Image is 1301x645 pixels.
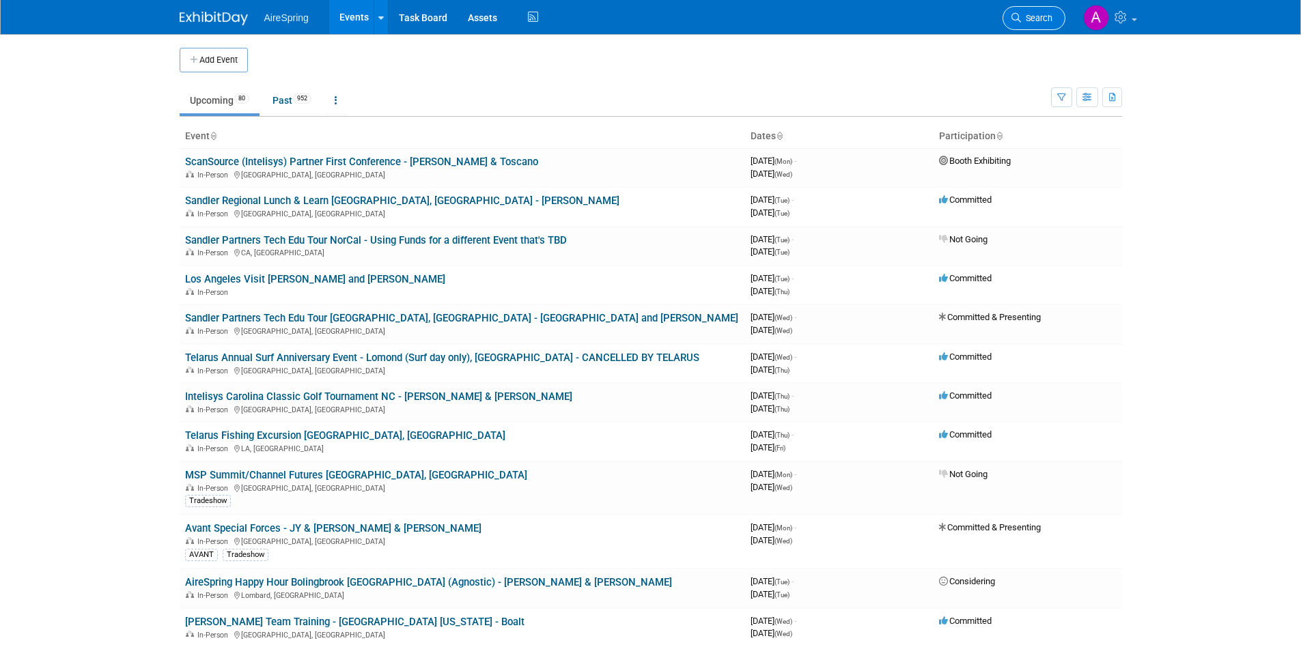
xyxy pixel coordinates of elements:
a: Sort by Participation Type [996,130,1003,141]
a: Search [1003,6,1065,30]
span: (Wed) [774,618,792,625]
a: ScanSource (Intelisys) Partner First Conference - [PERSON_NAME] & Toscano [185,156,538,168]
th: Dates [745,125,934,148]
span: 80 [234,94,249,104]
span: (Tue) [774,197,789,204]
span: [DATE] [751,169,792,179]
a: Sort by Event Name [210,130,216,141]
span: [DATE] [751,429,794,440]
span: Committed [939,390,992,401]
span: (Thu) [774,392,789,400]
div: LA, [GEOGRAPHIC_DATA] [185,442,740,453]
img: In-Person Event [186,248,194,255]
span: (Thu) [774,288,789,296]
a: Los Angeles Visit [PERSON_NAME] and [PERSON_NAME] [185,273,445,285]
span: Committed [939,273,992,283]
span: Considering [939,576,995,586]
span: [DATE] [751,576,794,586]
div: AVANT [185,549,218,561]
div: CA, [GEOGRAPHIC_DATA] [185,246,740,257]
span: Not Going [939,469,988,479]
span: [DATE] [751,364,789,375]
span: (Tue) [774,248,789,256]
span: In-Person [197,327,232,336]
div: [GEOGRAPHIC_DATA], [GEOGRAPHIC_DATA] [185,325,740,336]
a: MSP Summit/Channel Futures [GEOGRAPHIC_DATA], [GEOGRAPHIC_DATA] [185,469,527,481]
span: [DATE] [751,234,794,244]
a: Telarus Annual Surf Anniversary Event - Lomond (Surf day only), [GEOGRAPHIC_DATA] - CANCELLED BY ... [185,352,699,364]
span: Committed [939,195,992,205]
span: Committed & Presenting [939,522,1041,532]
span: In-Person [197,444,232,453]
img: In-Person Event [186,484,194,491]
span: (Fri) [774,444,785,452]
span: Committed [939,616,992,626]
span: [DATE] [751,390,794,401]
a: Avant Special Forces - JY & [PERSON_NAME] & [PERSON_NAME] [185,522,481,534]
span: [DATE] [751,589,789,599]
a: Sort by Start Date [776,130,783,141]
img: In-Person Event [186,405,194,412]
div: [GEOGRAPHIC_DATA], [GEOGRAPHIC_DATA] [185,207,740,218]
span: (Mon) [774,471,792,478]
span: Committed & Presenting [939,312,1041,322]
span: (Thu) [774,431,789,439]
span: [DATE] [751,286,789,296]
a: AireSpring Happy Hour Bolingbrook [GEOGRAPHIC_DATA] (Agnostic) - [PERSON_NAME] & [PERSON_NAME] [185,576,672,588]
span: In-Person [197,484,232,493]
span: AireSpring [264,12,309,23]
img: ExhibitDay [180,12,248,25]
a: Past952 [262,87,322,113]
div: Tradeshow [223,549,268,561]
span: [DATE] [751,628,792,638]
span: Booth Exhibiting [939,156,1011,166]
span: Search [1021,13,1052,23]
span: In-Person [197,537,232,546]
span: (Thu) [774,405,789,413]
span: - [794,522,796,532]
a: Sandler Regional Lunch & Learn [GEOGRAPHIC_DATA], [GEOGRAPHIC_DATA] - [PERSON_NAME] [185,195,619,207]
div: [GEOGRAPHIC_DATA], [GEOGRAPHIC_DATA] [185,169,740,180]
div: [GEOGRAPHIC_DATA], [GEOGRAPHIC_DATA] [185,535,740,546]
span: - [792,234,794,244]
span: - [794,469,796,479]
span: (Wed) [774,327,792,334]
span: [DATE] [751,535,792,545]
span: [DATE] [751,352,796,362]
span: (Tue) [774,591,789,599]
span: (Mon) [774,158,792,165]
span: (Wed) [774,630,792,637]
span: - [794,156,796,166]
span: (Tue) [774,275,789,283]
a: Telarus Fishing Excursion [GEOGRAPHIC_DATA], [GEOGRAPHIC_DATA] [185,429,505,442]
span: In-Person [197,288,232,297]
span: In-Person [197,631,232,640]
span: [DATE] [751,312,796,322]
span: [DATE] [751,616,796,626]
span: (Tue) [774,210,789,217]
span: In-Person [197,367,232,375]
span: (Mon) [774,524,792,532]
span: [DATE] [751,156,796,166]
span: [DATE] [751,522,796,532]
span: Not Going [939,234,988,244]
span: [DATE] [751,273,794,283]
span: (Wed) [774,354,792,361]
div: [GEOGRAPHIC_DATA], [GEOGRAPHIC_DATA] [185,482,740,493]
img: Aila Ortiaga [1083,5,1109,31]
span: - [792,390,794,401]
span: In-Person [197,248,232,257]
img: In-Person Event [186,444,194,451]
a: Sandler Partners Tech Edu Tour [GEOGRAPHIC_DATA], [GEOGRAPHIC_DATA] - [GEOGRAPHIC_DATA] and [PERS... [185,312,738,324]
a: [PERSON_NAME] Team Training - [GEOGRAPHIC_DATA] [US_STATE] - Boalt [185,616,524,628]
span: (Wed) [774,484,792,491]
div: [GEOGRAPHIC_DATA], [GEOGRAPHIC_DATA] [185,403,740,414]
span: (Thu) [774,367,789,374]
th: Event [180,125,745,148]
img: In-Person Event [186,288,194,295]
span: [DATE] [751,207,789,218]
span: - [794,352,796,362]
img: In-Person Event [186,367,194,373]
span: (Wed) [774,171,792,178]
div: [GEOGRAPHIC_DATA], [GEOGRAPHIC_DATA] [185,364,740,375]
